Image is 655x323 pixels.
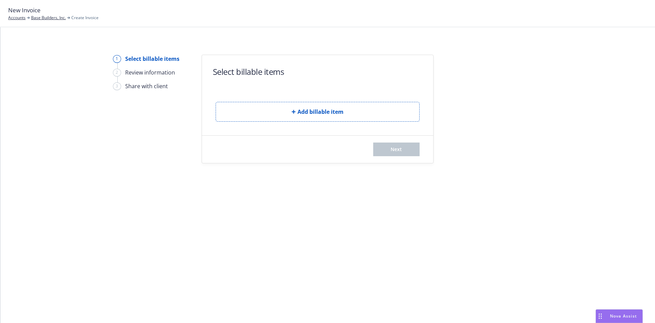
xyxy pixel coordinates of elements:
[71,15,99,21] span: Create Invoice
[113,55,121,63] div: 1
[125,82,168,90] div: Share with client
[213,66,284,77] h1: Select billable items
[216,102,420,122] button: Add billable item
[125,68,175,77] div: Review information
[596,310,605,323] div: Drag to move
[8,15,26,21] a: Accounts
[373,143,420,156] button: Next
[391,146,402,152] span: Next
[113,69,121,77] div: 2
[297,108,344,116] span: Add billable item
[125,55,179,63] div: Select billable items
[610,313,637,319] span: Nova Assist
[596,309,643,323] button: Nova Assist
[31,15,66,21] a: Base Builders, Inc.
[113,82,121,90] div: 3
[8,6,41,15] span: New Invoice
